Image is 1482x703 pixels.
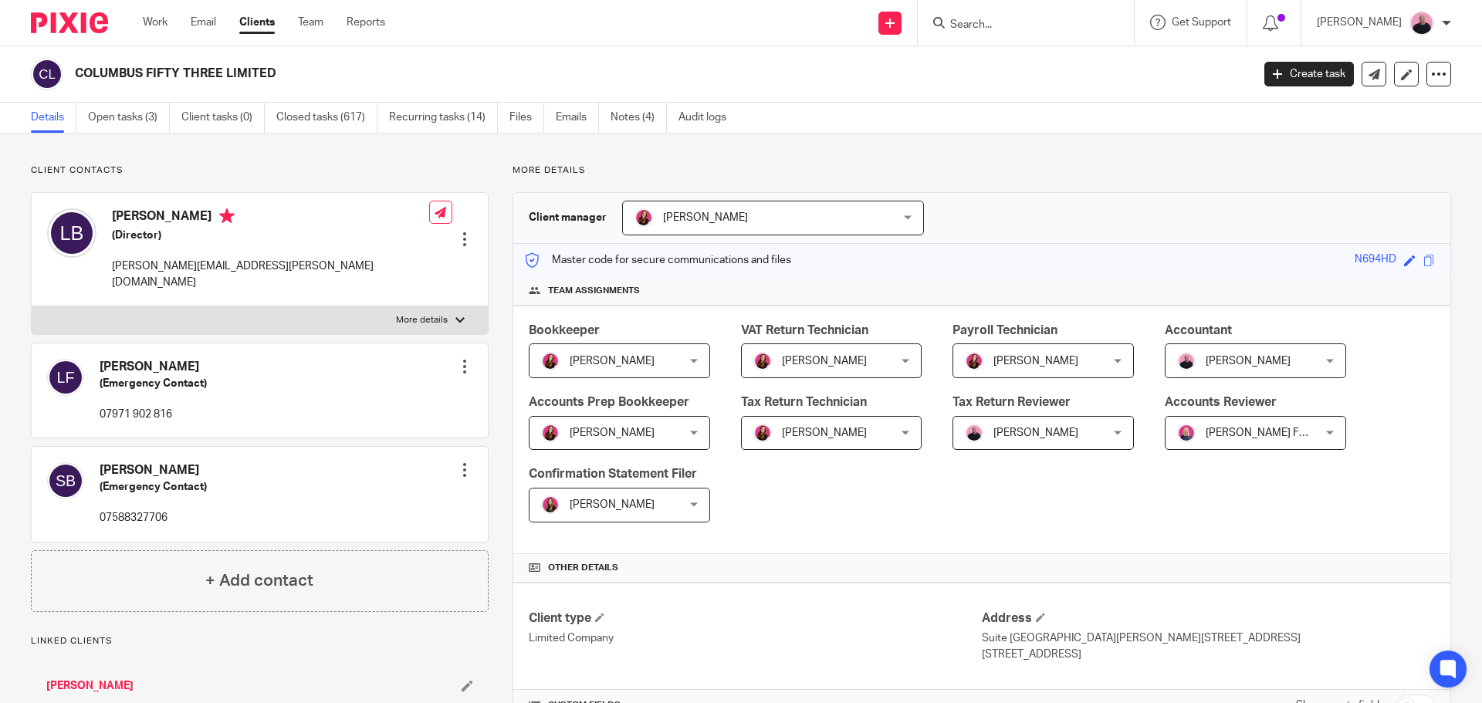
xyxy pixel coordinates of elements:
[389,103,498,133] a: Recurring tasks (14)
[100,376,207,391] h5: (Emergency Contact)
[47,462,84,499] img: svg%3E
[570,499,655,510] span: [PERSON_NAME]
[570,356,655,367] span: [PERSON_NAME]
[1409,11,1434,35] img: Bio%20-%20Kemi%20.png
[88,103,170,133] a: Open tasks (3)
[31,103,76,133] a: Details
[47,208,96,258] img: svg%3E
[100,359,207,375] h4: [PERSON_NAME]
[75,66,1008,82] h2: COLUMBUS FIFTY THREE LIMITED
[993,428,1078,438] span: [PERSON_NAME]
[741,396,867,408] span: Tax Return Technician
[31,12,108,33] img: Pixie
[46,678,134,694] a: [PERSON_NAME]
[347,15,385,30] a: Reports
[100,462,207,478] h4: [PERSON_NAME]
[143,15,167,30] a: Work
[556,103,599,133] a: Emails
[31,58,63,90] img: svg%3E
[276,103,377,133] a: Closed tasks (617)
[1206,356,1291,367] span: [PERSON_NAME]
[529,396,689,408] span: Accounts Prep Bookkeeper
[753,352,772,370] img: 21.png
[570,428,655,438] span: [PERSON_NAME]
[529,210,607,225] h3: Client manager
[541,424,560,442] img: 21.png
[1206,428,1321,438] span: [PERSON_NAME] FCCA
[100,407,207,422] p: 07971 902 816
[112,259,429,290] p: [PERSON_NAME][EMAIL_ADDRESS][PERSON_NAME][DOMAIN_NAME]
[31,164,489,177] p: Client contacts
[529,610,982,627] h4: Client type
[965,424,983,442] img: Bio%20-%20Kemi%20.png
[782,428,867,438] span: [PERSON_NAME]
[298,15,323,30] a: Team
[541,352,560,370] img: 21.png
[753,424,772,442] img: 21.png
[1165,324,1232,336] span: Accountant
[47,359,84,396] img: svg%3E
[634,208,653,227] img: 21.png
[541,495,560,514] img: 17.png
[678,103,738,133] a: Audit logs
[1177,352,1196,370] img: Bio%20-%20Kemi%20.png
[112,208,429,228] h4: [PERSON_NAME]
[100,479,207,495] h5: (Emergency Contact)
[219,208,235,224] i: Primary
[112,228,429,243] h5: (Director)
[396,314,448,326] p: More details
[525,252,791,268] p: Master code for secure communications and files
[239,15,275,30] a: Clients
[949,19,1088,32] input: Search
[1172,17,1231,28] span: Get Support
[663,212,748,223] span: [PERSON_NAME]
[31,635,489,647] p: Linked clients
[982,610,1435,627] h4: Address
[782,356,867,367] span: [PERSON_NAME]
[548,562,618,574] span: Other details
[100,510,207,526] p: 07588327706
[205,569,313,593] h4: + Add contact
[1264,62,1354,86] a: Create task
[548,285,640,297] span: Team assignments
[529,630,982,646] p: Limited Company
[982,647,1435,662] p: [STREET_ADDRESS]
[952,324,1057,336] span: Payroll Technician
[965,352,983,370] img: 21.png
[982,630,1435,646] p: Suite [GEOGRAPHIC_DATA][PERSON_NAME][STREET_ADDRESS]
[181,103,265,133] a: Client tasks (0)
[1165,396,1277,408] span: Accounts Reviewer
[611,103,667,133] a: Notes (4)
[741,324,868,336] span: VAT Return Technician
[1317,15,1402,30] p: [PERSON_NAME]
[529,324,600,336] span: Bookkeeper
[509,103,544,133] a: Files
[513,164,1451,177] p: More details
[993,356,1078,367] span: [PERSON_NAME]
[529,468,697,480] span: Confirmation Statement Filer
[191,15,216,30] a: Email
[1355,252,1396,269] div: N694HD
[952,396,1071,408] span: Tax Return Reviewer
[1177,424,1196,442] img: Cheryl%20Sharp%20FCCA.png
